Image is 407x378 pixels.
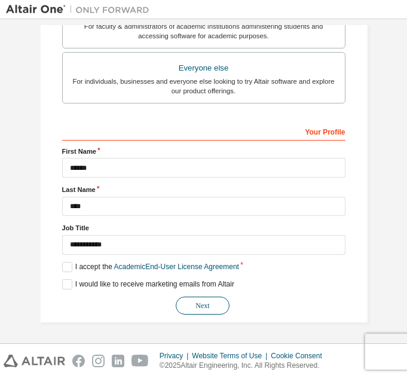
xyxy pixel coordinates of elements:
[70,22,338,41] div: For faculty & administrators of academic institutions administering students and accessing softwa...
[62,121,345,141] div: Your Profile
[6,4,155,16] img: Altair One
[62,185,345,194] label: Last Name
[271,351,329,361] div: Cookie Consent
[160,351,192,361] div: Privacy
[62,279,234,289] label: I would like to receive marketing emails from Altair
[114,263,239,271] a: Academic End-User License Agreement
[192,351,271,361] div: Website Terms of Use
[131,355,149,367] img: youtube.svg
[62,223,345,233] label: Job Title
[70,77,338,96] div: For individuals, businesses and everyone else looking to try Altair software and explore our prod...
[4,355,65,367] img: altair_logo.svg
[92,355,105,367] img: instagram.svg
[70,60,338,77] div: Everyone else
[112,355,124,367] img: linkedin.svg
[62,147,345,156] label: First Name
[160,361,329,371] p: © 2025 Altair Engineering, Inc. All Rights Reserved.
[72,355,85,367] img: facebook.svg
[62,262,239,272] label: I accept the
[176,297,229,315] button: Next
